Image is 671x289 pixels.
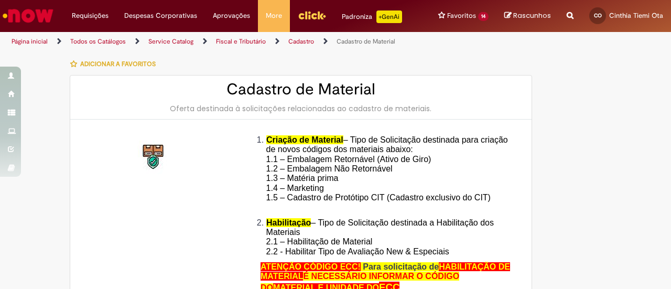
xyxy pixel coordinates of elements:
[216,37,266,46] a: Fiscal e Tributário
[298,7,326,23] img: click_logo_yellow_360x200.png
[504,11,551,21] a: Rascunhos
[72,10,109,21] span: Requisições
[137,141,171,174] img: Cadastro de Material
[288,37,314,46] a: Cadastro
[8,32,439,51] ul: Trilhas de página
[148,37,193,46] a: Service Catalog
[81,103,521,114] div: Oferta destinada à solicitações relacionadas ao cadastro de materiais.
[363,262,439,271] span: Para solicitação de
[266,10,282,21] span: More
[342,10,402,23] div: Padroniza
[80,60,156,68] span: Adicionar a Favoritos
[124,10,197,21] span: Despesas Corporativas
[261,262,510,281] span: HABILITAÇÃO DE MATERIAL
[70,53,161,75] button: Adicionar a Favoritos
[266,218,494,256] span: – Tipo de Solicitação destinada a Habilitação dos Materiais 2.1 – Habilitação de Material 2.2 - H...
[337,37,395,46] a: Cadastro de Material
[447,10,476,21] span: Favoritos
[266,218,311,227] span: Habilitação
[1,5,55,26] img: ServiceNow
[376,10,402,23] p: +GenAi
[609,11,663,20] span: Cinthia Tiemi Ota
[594,12,602,19] span: CO
[266,135,508,212] span: – Tipo de Solicitação destinada para criação de novos códigos dos materiais abaixo: 1.1 – Embalag...
[81,81,521,98] h2: Cadastro de Material
[261,262,361,271] span: ATENÇÃO CÓDIGO ECC!
[12,37,48,46] a: Página inicial
[478,12,489,21] span: 14
[513,10,551,20] span: Rascunhos
[266,135,343,144] span: Criação de Material
[213,10,250,21] span: Aprovações
[70,37,126,46] a: Todos os Catálogos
